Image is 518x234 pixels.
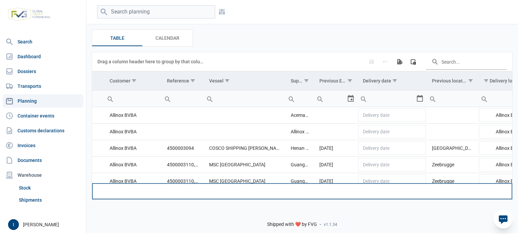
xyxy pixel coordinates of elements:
div: Suppliers [291,78,303,83]
td: MSC [GEOGRAPHIC_DATA] [204,157,285,173]
span: Delivery date [363,162,390,167]
a: Container events [3,109,83,123]
div: Data grid toolbar [97,52,507,71]
div: Previous ETA [319,78,347,83]
td: Henan Huabang Implement & Cooker Co., Ltd. [285,140,314,157]
a: Planning [3,94,83,108]
img: FVG - Global freight forwarding [5,5,53,24]
td: Allinox BVBA [104,173,162,190]
span: Delivery date [363,112,390,118]
div: Column Chooser [407,56,419,68]
div: Drag a column header here to group by that column [97,56,206,67]
input: Filter cell [204,91,285,107]
td: Zeebrugge [427,157,478,173]
div: Vessel [209,78,224,83]
div: Previous location [432,78,467,83]
input: Filter cell [104,91,162,107]
span: Show filter options for column 'Previous ETA' [347,78,352,83]
td: MSC [GEOGRAPHIC_DATA] [204,173,285,190]
div: Export all data to Excel [393,56,405,68]
td: [DATE] [314,157,358,173]
a: Documents [3,154,83,167]
div: Search box [285,91,297,107]
td: 4500003110,4500003118,4500002978,4500002978,4500002819,4500003042 ,4500003042,4500002791,45000028... [162,173,204,190]
input: Filter cell [357,91,416,107]
span: - [320,222,321,228]
div: Search box [478,91,490,107]
span: Show filter options for column 'Customer' [132,78,137,83]
a: Dossiers [3,65,83,78]
a: Dashboard [3,50,83,63]
div: Select [347,91,355,107]
span: Calendar [155,34,179,42]
td: Column Delivery date [357,71,427,91]
span: Show filter options for column 'Vessel' [225,78,230,83]
div: Search box [204,91,216,107]
div: Reference [167,78,189,83]
td: Filter cell [314,91,358,107]
td: [DATE] [314,140,358,157]
div: Data grid with 43 rows and 11 columns [92,52,512,200]
input: Filter cell [427,91,478,107]
td: Column Vessel [204,71,285,91]
div: Customer [110,78,131,83]
div: Search box [357,91,370,107]
div: Warehouse [3,168,83,182]
td: Allinox BVBA [104,124,162,140]
div: Search box [162,91,174,107]
td: Guangdong Axa Home Co., Ltd., [GEOGRAPHIC_DATA] Zhongbao Kitchenware Co., Ltd. [285,173,314,190]
a: Stock [16,182,83,194]
input: Filter cell [162,91,204,107]
td: Acemark Limited [285,107,314,124]
td: Zeebrugge [427,173,478,190]
td: Allinox BVBA [104,107,162,124]
input: Search planning [97,5,215,19]
div: Search box [427,91,439,107]
td: 4500003094 [162,140,204,157]
a: Invoices [3,139,83,152]
span: Show filter options for column 'Previous location' [468,78,473,83]
a: Search [3,35,83,48]
div: Search box [314,91,326,107]
td: Filter cell [357,91,427,107]
input: Filter cell [285,91,314,107]
td: Column Customer [104,71,162,91]
span: Show filter options for column 'Suppliers' [304,78,309,83]
span: Show filter options for column 'Delivery location' [484,78,489,83]
td: 4500003110,4500003118,4500002978,4500002978,4500002819,4500003042 ,4500003042,4500002791,45000028... [162,157,204,173]
td: COSCO SHIPPING [PERSON_NAME] [204,140,285,157]
button: I [8,219,19,230]
span: Delivery date [363,145,390,151]
a: Shipments [16,194,83,206]
span: Show filter options for column 'Delivery date' [392,78,397,83]
td: [DATE] [314,173,358,190]
div: Select [416,91,424,107]
td: Column Suppliers [285,71,314,91]
td: Column Previous ETA [314,71,358,91]
span: Table [110,34,124,42]
a: Customs declarations [3,124,83,137]
input: Search in the data grid [426,54,507,70]
td: Allinox BVBA [104,157,162,173]
td: Allinox BVBA [285,124,314,140]
td: Guangdong Axa Home Co., Ltd., [GEOGRAPHIC_DATA] Zhongbao Kitchenware Co., Ltd. [285,157,314,173]
div: [PERSON_NAME] [8,219,82,230]
span: Show filter options for column 'Reference' [190,78,195,83]
span: Delivery date [363,129,390,134]
div: Search box [104,91,116,107]
input: Filter cell [314,91,347,107]
td: Allinox BVBA [104,140,162,157]
td: [GEOGRAPHIC_DATA] [427,140,478,157]
td: Column Previous location [427,71,478,91]
span: Shipped with ❤️ by FVG [267,222,317,228]
div: Delivery date [363,78,391,83]
span: v1.1.34 [324,222,337,227]
a: Transports [3,79,83,93]
td: Column Reference [162,71,204,91]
